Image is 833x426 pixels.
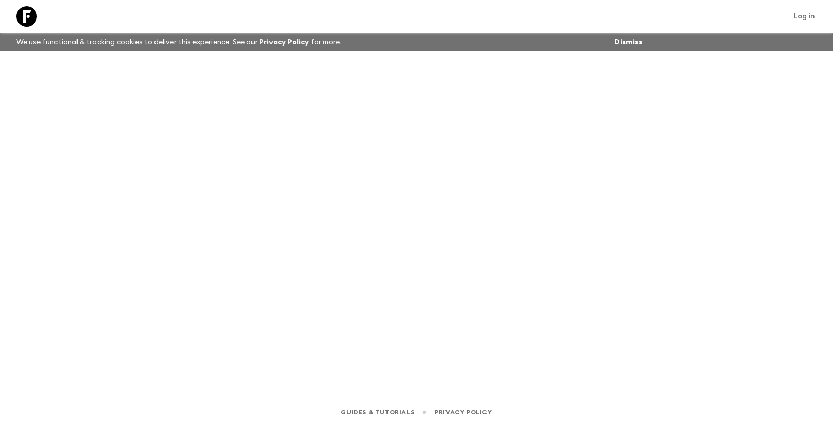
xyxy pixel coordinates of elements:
a: Guides & Tutorials [341,406,414,418]
a: Privacy Policy [435,406,492,418]
p: We use functional & tracking cookies to deliver this experience. See our for more. [12,33,345,51]
button: Dismiss [612,35,645,49]
a: Log in [788,9,821,24]
a: Privacy Policy [259,38,309,46]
